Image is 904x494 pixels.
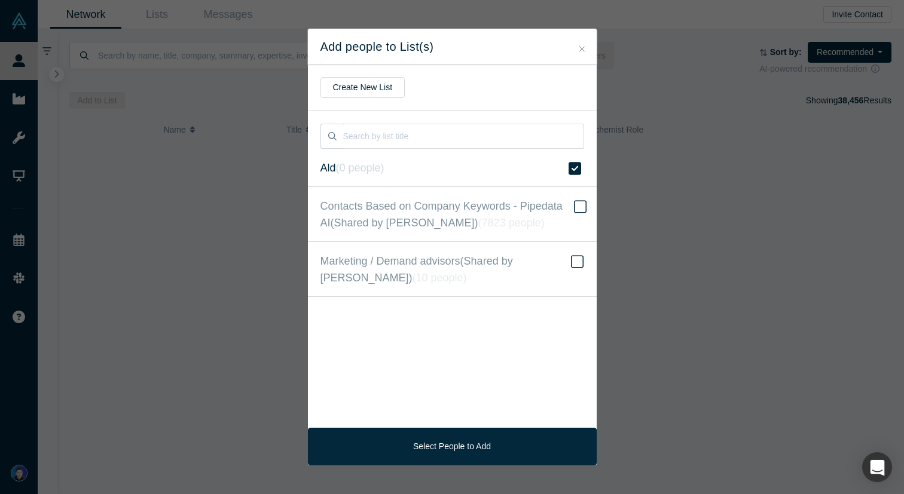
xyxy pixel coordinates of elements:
[478,217,545,229] i: ( 7823 people )
[320,39,584,54] h2: Add people to List(s)
[576,42,588,56] button: Close
[320,253,571,286] span: Marketing / Demand advisors (Shared by [PERSON_NAME])
[308,428,597,465] button: Select People to Add
[320,198,575,231] span: Contacts Based on Company Keywords - Pipedata AI (Shared by [PERSON_NAME])
[336,162,384,174] i: ( 0 people )
[320,77,405,98] button: Create New List
[413,272,467,284] i: ( 10 people )
[343,124,584,149] input: Search by list title
[320,159,384,176] span: Ald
